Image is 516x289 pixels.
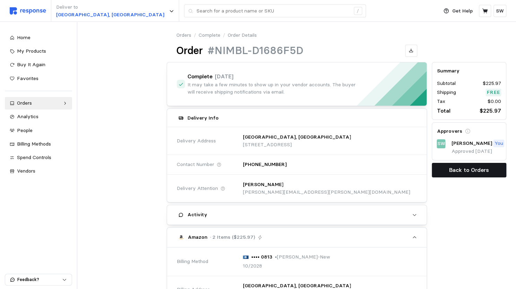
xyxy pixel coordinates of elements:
p: • [PERSON_NAME]-New [275,253,330,261]
a: My Products [5,45,72,58]
span: People [17,127,33,133]
p: Order Details [228,32,257,39]
span: Delivery Address [177,137,216,145]
p: Back to Orders [449,166,489,174]
span: Vendors [17,168,35,174]
a: Vendors [5,165,72,177]
p: $0.00 [488,98,501,105]
p: Approved [DATE] [452,148,501,155]
h5: Summary [437,67,501,75]
h1: #NIMBL-D1686F5D [208,44,303,58]
button: Activity [167,205,427,225]
p: Total [437,106,451,115]
a: Analytics [5,111,72,123]
h5: Delivery Info [187,114,219,122]
img: svg%3e [243,255,249,259]
p: SW [437,140,445,148]
p: $225.97 [480,106,501,115]
span: Contact Number [177,161,214,168]
span: Delivery Attention [177,185,218,192]
p: [PERSON_NAME] [243,181,283,189]
button: Amazon· 2 Items ($225.97) [167,228,427,247]
p: $225.97 [483,80,501,87]
span: Analytics [17,113,38,120]
p: / [194,32,196,39]
h5: Activity [187,211,207,218]
p: You [495,140,503,147]
p: · 2 Items ($225.97) [210,234,255,241]
button: Back to Orders [432,163,506,177]
a: Spend Controls [5,151,72,164]
p: 10/2028 [243,262,262,270]
p: Shipping [437,89,456,96]
p: Deliver to [56,3,164,11]
p: [PHONE_NUMBER] [243,161,286,168]
span: My Products [17,48,46,54]
p: Feedback? [17,277,62,283]
p: It may take a few minutes to show up in your vendor accounts. The buyer will receive shipping not... [187,81,357,96]
p: [GEOGRAPHIC_DATA], [GEOGRAPHIC_DATA] [56,11,164,19]
div: Orders [17,99,60,107]
p: [GEOGRAPHIC_DATA], [GEOGRAPHIC_DATA] [243,133,351,141]
img: svg%3e [10,7,46,15]
a: Complete [199,32,220,39]
p: [PERSON_NAME][EMAIL_ADDRESS][PERSON_NAME][DOMAIN_NAME] [243,189,410,196]
span: Favorites [17,75,38,81]
a: Buy It Again [5,59,72,71]
p: / [223,32,225,39]
a: Orders [5,97,72,110]
a: Billing Methods [5,138,72,150]
a: Favorites [5,72,72,85]
button: Get Help [439,5,477,18]
p: [DATE] [215,72,234,81]
p: [STREET_ADDRESS] [243,141,351,149]
h1: Order [176,44,203,58]
p: Get Help [452,7,473,15]
span: Billing Methods [17,141,51,147]
p: •••• 0813 [251,253,272,261]
h5: Approvers [437,128,462,135]
input: Search for a product name or SKU [196,5,350,17]
button: SW [493,5,506,17]
a: Home [5,32,72,44]
span: Billing Method [177,258,208,265]
a: Orders [176,32,191,39]
span: Home [17,34,30,41]
p: SW [496,7,504,15]
button: Feedback? [5,274,72,285]
p: Free [487,89,500,96]
p: [PERSON_NAME] [452,140,492,147]
p: Amazon [188,234,208,241]
p: Subtotal [437,80,456,87]
h4: Complete [187,73,212,81]
a: People [5,124,72,137]
span: Spend Controls [17,154,51,160]
p: Tax [437,98,445,105]
div: / [354,7,362,15]
span: Buy It Again [17,61,45,68]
